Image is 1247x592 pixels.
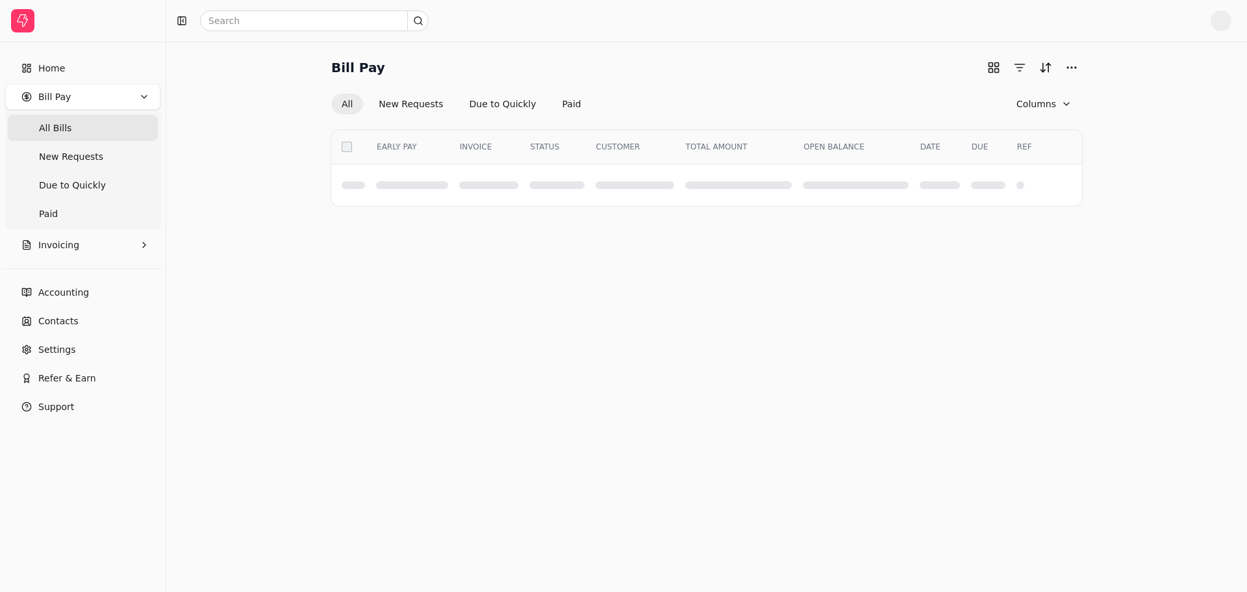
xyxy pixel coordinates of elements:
span: INVOICE [460,141,492,153]
button: Sort [1035,57,1056,78]
span: Paid [39,207,58,221]
a: New Requests [8,144,158,170]
input: Search [200,10,429,31]
span: All Bills [39,122,71,135]
button: All [331,94,363,114]
a: All Bills [8,115,158,141]
span: Support [38,400,74,414]
span: Due to Quickly [39,179,106,192]
span: TOTAL AMOUNT [686,141,748,153]
button: Invoicing [5,232,160,258]
div: Invoice filter options [331,94,592,114]
a: Home [5,55,160,81]
a: Accounting [5,279,160,305]
span: Home [38,62,65,75]
span: Bill Pay [38,90,71,104]
a: Paid [8,201,158,227]
span: DUE [972,141,989,153]
span: Contacts [38,315,79,328]
button: Column visibility settings [1006,94,1082,114]
a: Settings [5,337,160,363]
span: Invoicing [38,238,79,252]
a: Due to Quickly [8,172,158,198]
a: Contacts [5,308,160,334]
span: CUSTOMER [596,141,640,153]
button: Support [5,394,160,420]
span: New Requests [39,150,103,164]
span: Settings [38,343,75,357]
button: Bill Pay [5,84,160,110]
span: EARLY PAY [377,141,416,153]
span: DATE [920,141,940,153]
button: More [1061,57,1082,78]
span: Refer & Earn [38,372,96,385]
button: Paid [552,94,592,114]
span: Accounting [38,286,89,300]
button: Refer & Earn [5,365,160,391]
h2: Bill Pay [331,57,385,78]
span: STATUS [530,141,559,153]
span: OPEN BALANCE [803,141,864,153]
button: Due to Quickly [459,94,547,114]
button: New Requests [368,94,453,114]
span: REF [1017,141,1032,153]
